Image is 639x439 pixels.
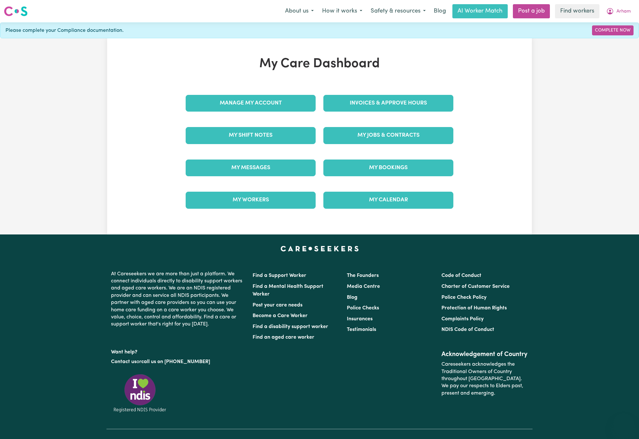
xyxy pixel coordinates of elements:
[513,4,550,18] a: Post a job
[186,192,316,208] a: My Workers
[323,95,453,112] a: Invoices & Approve Hours
[347,284,380,289] a: Media Centre
[253,324,328,329] a: Find a disability support worker
[281,246,359,251] a: Careseekers home page
[141,359,210,364] a: call us on [PHONE_NUMBER]
[111,346,245,356] p: Want help?
[347,273,379,278] a: The Founders
[441,284,510,289] a: Charter of Customer Service
[253,303,302,308] a: Post your care needs
[186,127,316,144] a: My Shift Notes
[281,5,318,18] button: About us
[253,284,323,297] a: Find a Mental Health Support Worker
[366,5,430,18] button: Safety & resources
[347,306,379,311] a: Police Checks
[347,327,376,332] a: Testimonials
[253,273,306,278] a: Find a Support Worker
[111,356,245,368] p: or
[441,351,528,358] h2: Acknowledgement of Country
[555,4,599,18] a: Find workers
[111,359,136,364] a: Contact us
[441,273,481,278] a: Code of Conduct
[616,8,631,15] span: Arham
[441,327,494,332] a: NDIS Code of Conduct
[441,295,486,300] a: Police Check Policy
[253,313,308,318] a: Become a Care Worker
[5,27,124,34] span: Please complete your Compliance documentation.
[441,358,528,399] p: Careseekers acknowledges the Traditional Owners of Country throughout [GEOGRAPHIC_DATA]. We pay o...
[613,413,634,434] iframe: Button to launch messaging window
[323,192,453,208] a: My Calendar
[4,5,28,17] img: Careseekers logo
[111,373,169,413] img: Registered NDIS provider
[347,295,357,300] a: Blog
[186,160,316,176] a: My Messages
[323,160,453,176] a: My Bookings
[186,95,316,112] a: Manage My Account
[441,306,507,311] a: Protection of Human Rights
[347,316,373,322] a: Insurances
[323,127,453,144] a: My Jobs & Contracts
[452,4,508,18] a: AI Worker Match
[182,56,457,72] h1: My Care Dashboard
[592,25,634,35] a: Complete Now
[430,4,450,18] a: Blog
[318,5,366,18] button: How it works
[441,316,484,322] a: Complaints Policy
[4,4,28,19] a: Careseekers logo
[602,5,635,18] button: My Account
[253,335,314,340] a: Find an aged care worker
[111,268,245,331] p: At Careseekers we are more than just a platform. We connect individuals directly to disability su...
